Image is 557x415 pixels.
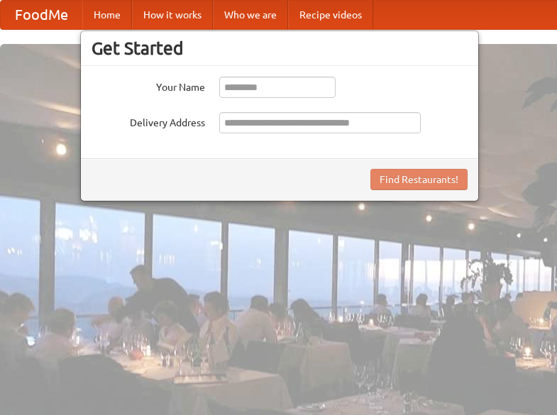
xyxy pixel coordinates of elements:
[92,38,468,59] h3: Get Started
[132,1,213,29] a: How it works
[1,1,82,29] a: FoodMe
[213,1,288,29] a: Who we are
[92,77,205,94] label: Your Name
[288,1,373,29] a: Recipe videos
[92,112,205,130] label: Delivery Address
[370,169,468,190] button: Find Restaurants!
[82,1,132,29] a: Home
